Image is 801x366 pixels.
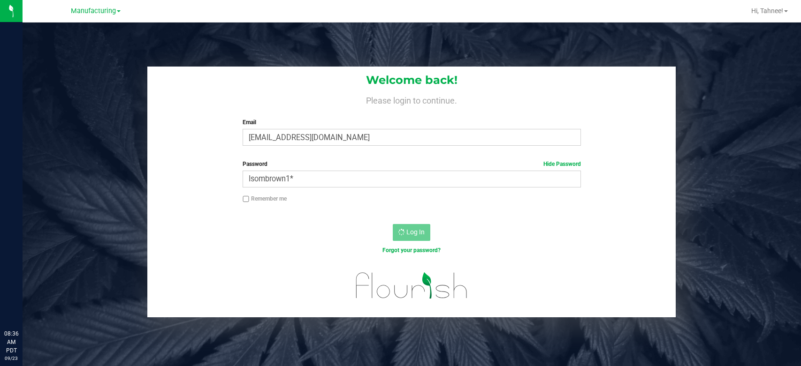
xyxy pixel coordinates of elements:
[543,161,581,167] a: Hide Password
[406,228,425,236] span: Log In
[147,74,676,86] h1: Welcome back!
[4,329,18,355] p: 08:36 AM PDT
[346,264,478,307] img: flourish_logo.svg
[71,7,116,15] span: Manufacturing
[382,247,441,254] a: Forgot your password?
[147,94,676,105] h4: Please login to continue.
[393,224,430,241] button: Log In
[751,7,783,15] span: Hi, Tahnee!
[243,161,267,167] span: Password
[243,194,287,203] label: Remember me
[243,118,581,127] label: Email
[4,355,18,362] p: 09/23
[243,196,249,202] input: Remember me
